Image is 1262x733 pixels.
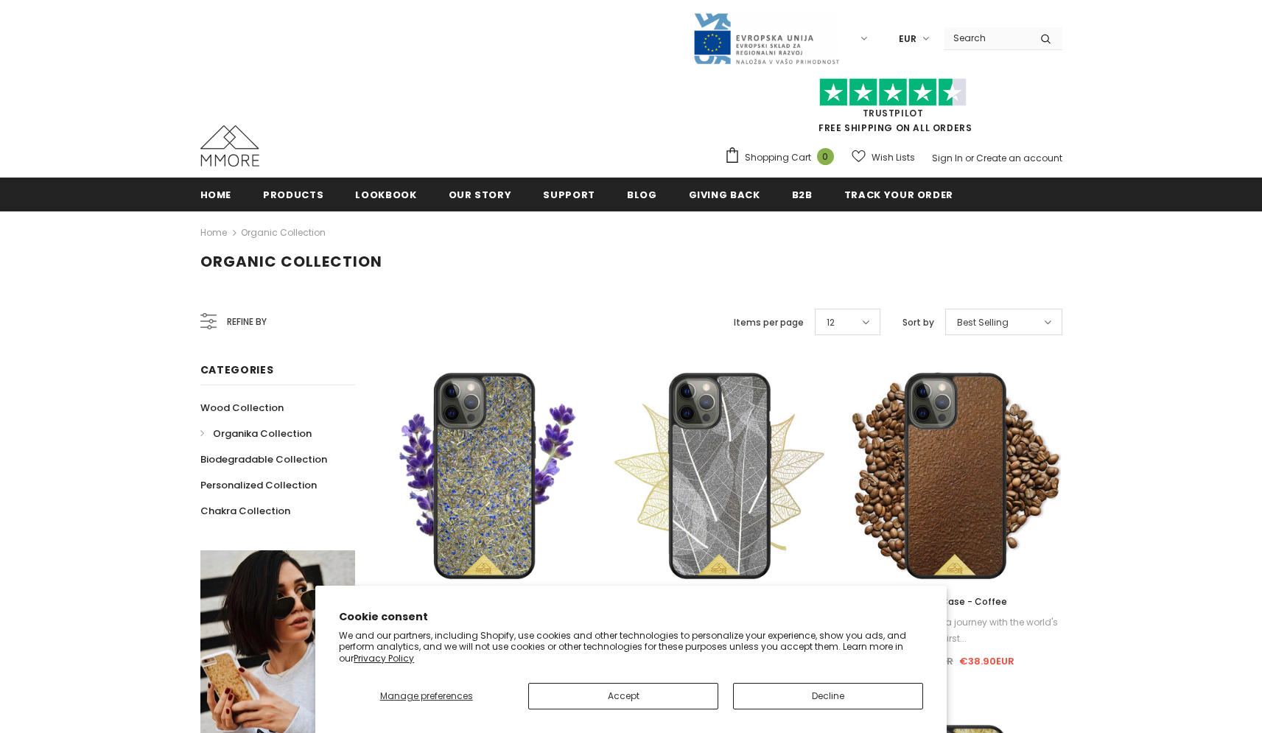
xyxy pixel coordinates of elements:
span: 12 [827,315,835,330]
a: B2B [792,178,813,211]
span: Best Selling [957,315,1009,330]
p: We and our partners, including Shopify, use cookies and other technologies to personalize your ex... [339,630,923,664]
label: Sort by [902,315,934,330]
span: Home [200,188,232,202]
span: Track your order [844,188,953,202]
span: Categories [200,362,274,377]
a: Organika Collection [200,421,312,446]
button: Accept [528,683,718,709]
span: FREE SHIPPING ON ALL ORDERS [724,85,1062,134]
a: Javni Razpis [693,32,840,44]
span: 0 [817,148,834,165]
h2: Cookie consent [339,609,923,625]
span: €38.90EUR [959,654,1014,668]
input: Search Site [944,27,1029,49]
label: Items per page [734,315,804,330]
span: Blog [627,188,657,202]
a: Products [263,178,323,211]
span: Wish Lists [872,150,915,165]
span: Biodegradable Collection [200,452,327,466]
button: Decline [733,683,923,709]
a: support [543,178,595,211]
span: €44.90EUR [896,654,953,668]
span: Lookbook [355,188,416,202]
span: Shopping Cart [745,150,811,165]
a: Blog [627,178,657,211]
span: Products [263,188,323,202]
a: Wood Collection [200,395,284,421]
img: MMORE Cases [200,125,259,166]
a: Home [200,224,227,242]
span: support [543,188,595,202]
span: Chakra Collection [200,504,290,518]
span: Organika Collection [213,427,312,441]
span: B2B [792,188,813,202]
span: Organic Collection [200,251,382,272]
span: Our Story [449,188,512,202]
a: Giving back [689,178,760,211]
span: or [965,152,974,164]
a: Wish Lists [852,144,915,170]
button: Manage preferences [339,683,513,709]
a: Organic Collection [241,226,326,239]
span: Personalized Collection [200,478,317,492]
a: Lookbook [355,178,416,211]
a: Track your order [844,178,953,211]
span: EUR [899,32,916,46]
a: Home [200,178,232,211]
a: Biodegradable Collection [200,446,327,472]
a: Sign In [932,152,963,164]
a: Privacy Policy [354,652,414,664]
a: Personalized Collection [200,472,317,498]
img: Javni Razpis [693,12,840,66]
img: Trust Pilot Stars [819,78,967,107]
span: Wood Collection [200,401,284,415]
span: Organic Case - Coffee [903,595,1007,608]
span: Manage preferences [380,690,473,702]
span: Giving back [689,188,760,202]
a: Chakra Collection [200,498,290,524]
span: Refine by [227,314,267,330]
a: Trustpilot [863,107,924,119]
a: Our Story [449,178,512,211]
div: Take your senses on a journey with the world's first... [848,614,1062,647]
a: Organic Case - Coffee [848,594,1062,610]
a: Create an account [976,152,1062,164]
a: Shopping Cart 0 [724,147,841,169]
